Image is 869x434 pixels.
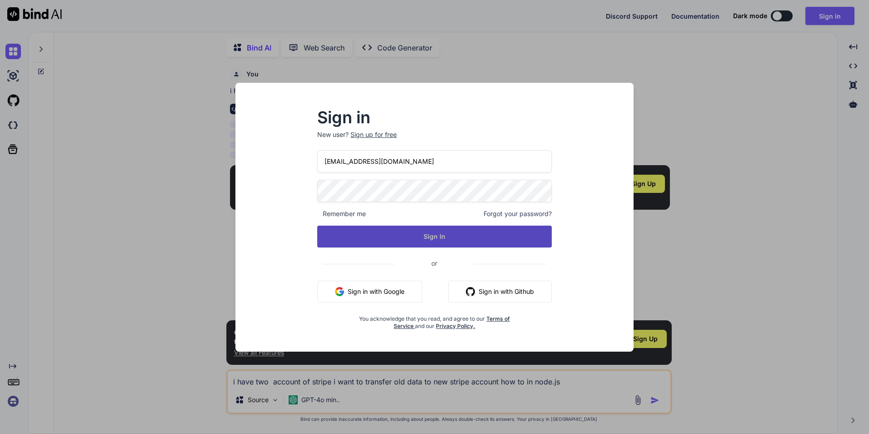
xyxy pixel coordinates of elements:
span: or [395,252,474,274]
p: New user? [317,130,552,150]
span: Remember me [317,209,366,218]
h2: Sign in [317,110,552,125]
a: Terms of Service [394,315,510,329]
button: Sign In [317,226,552,247]
button: Sign in with Google [317,281,422,303]
span: Forgot your password? [484,209,552,218]
div: Sign up for free [350,130,397,139]
img: google [335,287,344,296]
img: github [466,287,475,296]
input: Login or Email [317,150,552,172]
a: Privacy Policy. [436,323,475,329]
div: You acknowledge that you read, and agree to our and our [356,310,513,330]
button: Sign in with Github [448,281,552,303]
